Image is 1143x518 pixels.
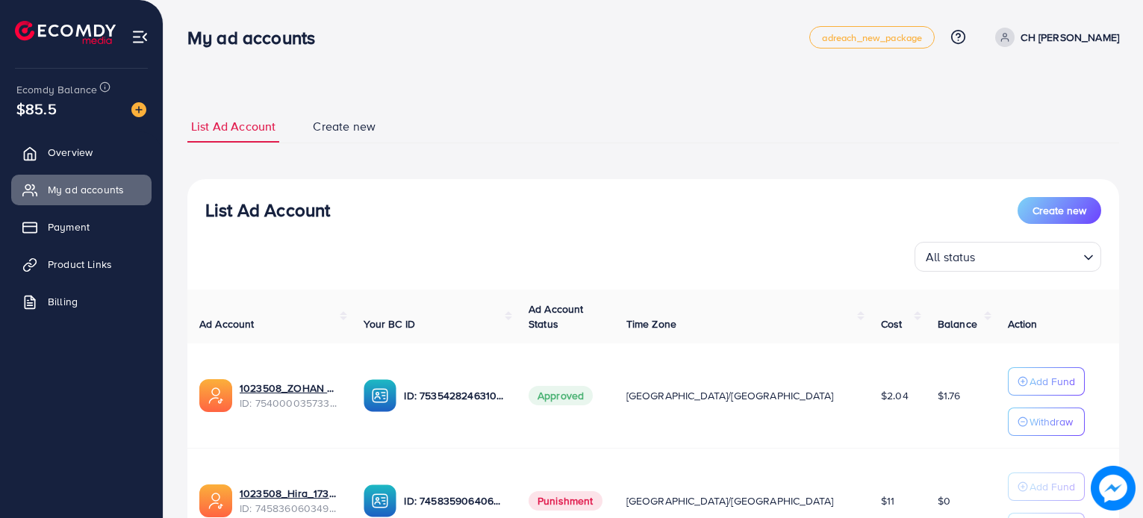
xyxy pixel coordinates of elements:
a: Overview [11,137,152,167]
div: <span class='underline'>1023508_Hira_1736534912500</span></br>7458360603498184705 [240,486,340,517]
img: logo [15,21,116,44]
p: ID: 7535428246310289424 [404,387,504,405]
div: Search for option [915,242,1101,272]
p: ID: 7458359064066588689 [404,492,504,510]
span: Punishment [529,491,602,511]
span: Your BC ID [364,316,415,331]
span: Product Links [48,257,112,272]
span: All status [923,246,979,268]
button: Create new [1018,197,1101,224]
div: <span class='underline'>1023508_ZOHAN MAIRAJ_1755543542948</span></br>7540000357339004936 [240,381,340,411]
p: Add Fund [1030,478,1075,496]
span: Balance [938,316,977,331]
span: Cost [881,316,903,331]
a: CH [PERSON_NAME] [989,28,1119,47]
span: Create new [313,118,376,135]
img: image [1091,466,1136,511]
span: $11 [881,493,894,508]
img: ic-ads-acc.e4c84228.svg [199,379,232,412]
span: List Ad Account [191,118,275,135]
span: Approved [529,386,593,405]
p: CH [PERSON_NAME] [1021,28,1119,46]
h3: List Ad Account [205,199,330,221]
img: image [131,102,146,117]
span: adreach_new_package [822,33,922,43]
a: adreach_new_package [809,26,935,49]
a: Payment [11,212,152,242]
span: Action [1008,316,1038,331]
span: $1.76 [938,388,961,403]
a: 1023508_ZOHAN MAIRAJ_1755543542948 [240,381,340,396]
span: Ad Account Status [529,302,584,331]
a: Product Links [11,249,152,279]
span: Time Zone [626,316,676,331]
span: Overview [48,145,93,160]
a: 1023508_Hira_1736534912500 [240,486,340,501]
span: [GEOGRAPHIC_DATA]/[GEOGRAPHIC_DATA] [626,388,834,403]
img: menu [131,28,149,46]
span: Ecomdy Balance [16,82,97,97]
p: Add Fund [1030,372,1075,390]
h3: My ad accounts [187,27,327,49]
span: $85.5 [16,98,57,119]
span: My ad accounts [48,182,124,197]
button: Add Fund [1008,367,1085,396]
span: Payment [48,219,90,234]
span: $0 [938,493,950,508]
a: Billing [11,287,152,316]
input: Search for option [980,243,1077,268]
button: Add Fund [1008,472,1085,501]
a: My ad accounts [11,175,152,205]
img: ic-ba-acc.ded83a64.svg [364,484,396,517]
p: Withdraw [1030,413,1073,431]
span: [GEOGRAPHIC_DATA]/[GEOGRAPHIC_DATA] [626,493,834,508]
span: ID: 7540000357339004936 [240,396,340,411]
span: Billing [48,294,78,309]
img: ic-ba-acc.ded83a64.svg [364,379,396,412]
span: $2.04 [881,388,909,403]
span: Ad Account [199,316,255,331]
img: ic-ads-acc.e4c84228.svg [199,484,232,517]
button: Withdraw [1008,408,1085,436]
span: ID: 7458360603498184705 [240,501,340,516]
span: Create new [1033,203,1086,218]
